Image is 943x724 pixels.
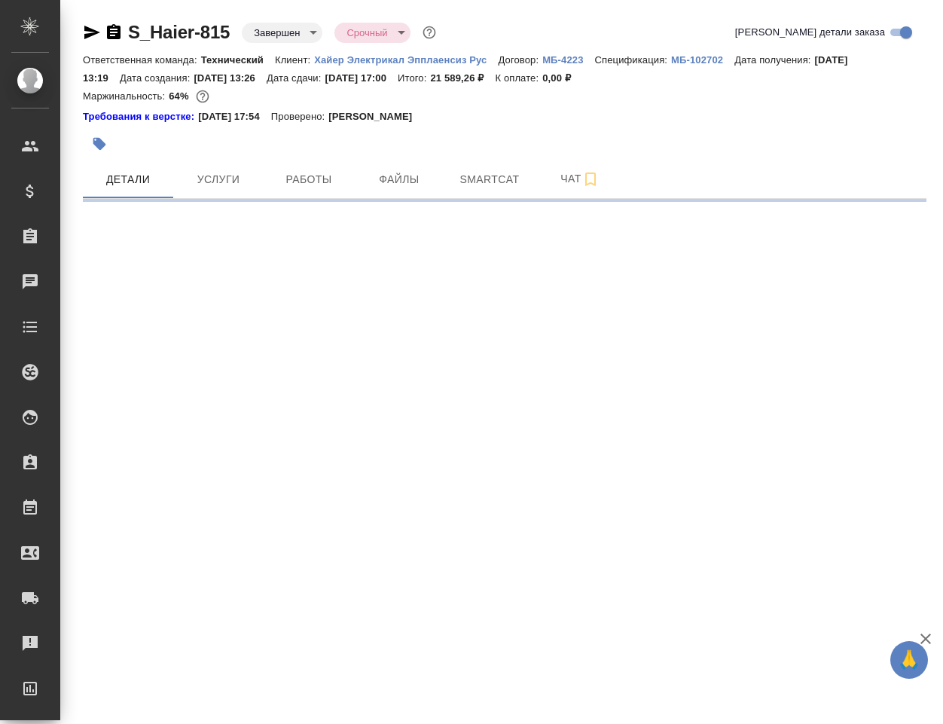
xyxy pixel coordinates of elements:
[314,54,498,66] p: Хайер Электрикал Эпплаенсиз Рус
[182,170,255,189] span: Услуги
[671,53,734,66] a: МБ-102702
[92,170,164,189] span: Детали
[169,90,192,102] p: 64%
[581,170,600,188] svg: Подписаться
[83,109,198,124] a: Требования к верстке:
[363,170,435,189] span: Файлы
[271,109,329,124] p: Проверено:
[242,23,322,43] div: Завершен
[201,54,275,66] p: Технический
[544,170,616,188] span: Чат
[120,72,194,84] p: Дата создания:
[542,53,594,66] a: МБ-4223
[198,109,271,124] p: [DATE] 17:54
[453,170,526,189] span: Smartcat
[83,90,169,102] p: Маржинальность:
[83,54,201,66] p: Ответственная команда:
[896,644,922,676] span: 🙏
[671,54,734,66] p: МБ-102702
[542,54,594,66] p: МБ-4223
[334,23,410,43] div: Завершен
[890,641,928,679] button: 🙏
[542,72,582,84] p: 0,00 ₽
[193,87,212,106] button: 6409.09 RUB;
[734,54,814,66] p: Дата получения:
[105,23,123,41] button: Скопировать ссылку
[595,54,671,66] p: Спецификация:
[342,26,392,39] button: Срочный
[328,109,423,124] p: [PERSON_NAME]
[735,25,885,40] span: [PERSON_NAME] детали заказа
[83,127,116,160] button: Добавить тэг
[498,54,542,66] p: Договор:
[430,72,495,84] p: 21 589,26 ₽
[83,109,198,124] div: Нажми, чтобы открыть папку с инструкцией
[267,72,325,84] p: Дата сдачи:
[249,26,304,39] button: Завершен
[398,72,430,84] p: Итого:
[314,53,498,66] a: Хайер Электрикал Эпплаенсиз Рус
[275,54,314,66] p: Клиент:
[325,72,398,84] p: [DATE] 17:00
[194,72,267,84] p: [DATE] 13:26
[273,170,345,189] span: Работы
[128,22,230,42] a: S_Haier-815
[420,23,439,42] button: Доп статусы указывают на важность/срочность заказа
[83,23,101,41] button: Скопировать ссылку для ЯМессенджера
[495,72,542,84] p: К оплате:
